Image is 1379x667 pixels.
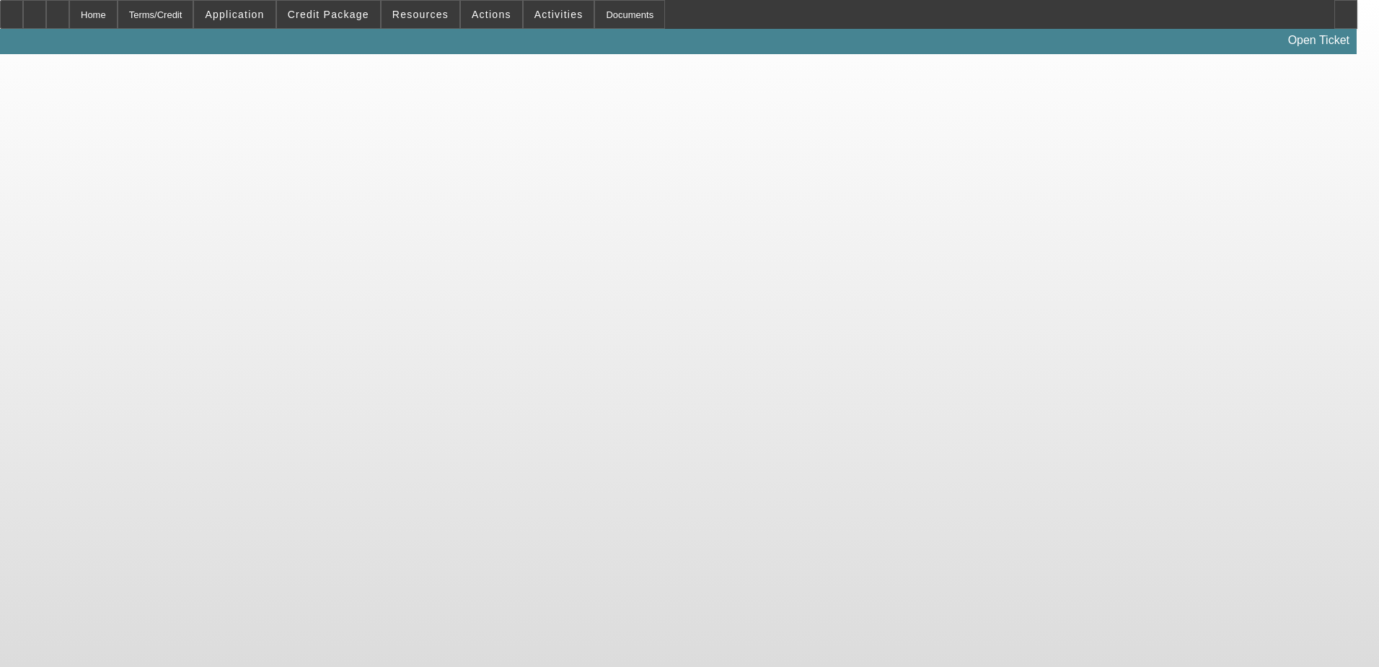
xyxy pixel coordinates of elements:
span: Credit Package [288,9,369,20]
button: Application [194,1,275,28]
button: Activities [524,1,594,28]
span: Resources [392,9,449,20]
span: Application [205,9,264,20]
button: Actions [461,1,522,28]
button: Credit Package [277,1,380,28]
span: Actions [472,9,511,20]
button: Resources [382,1,459,28]
a: Open Ticket [1282,28,1355,53]
span: Activities [534,9,583,20]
